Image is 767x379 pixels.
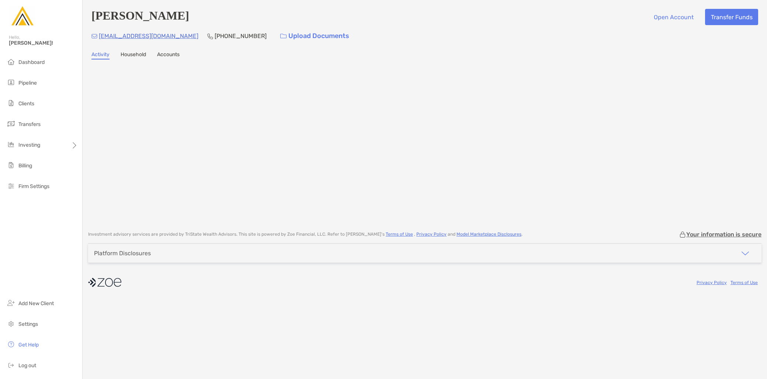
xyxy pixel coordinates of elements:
[88,274,121,291] img: company logo
[7,99,15,107] img: clients icon
[648,9,699,25] button: Open Account
[18,342,39,348] span: Get Help
[7,78,15,87] img: pipeline icon
[207,33,213,39] img: Phone Icon
[7,57,15,66] img: dashboard icon
[18,163,32,169] span: Billing
[7,161,15,170] img: billing icon
[7,119,15,128] img: transfers icon
[280,34,287,39] img: button icon
[94,250,151,257] div: Platform Disclosures
[9,40,78,46] span: [PERSON_NAME]!
[7,319,15,328] img: settings icon
[99,31,198,41] p: [EMAIL_ADDRESS][DOMAIN_NAME]
[7,340,15,349] img: get-help icon
[457,232,521,237] a: Model Marketplace Disclosures
[697,280,727,285] a: Privacy Policy
[7,361,15,369] img: logout icon
[18,80,37,86] span: Pipeline
[686,231,761,238] p: Your information is secure
[18,300,54,307] span: Add New Client
[275,28,354,44] a: Upload Documents
[91,9,189,25] h4: [PERSON_NAME]
[7,298,15,307] img: add_new_client icon
[730,280,758,285] a: Terms of Use
[18,321,38,327] span: Settings
[91,34,97,38] img: Email Icon
[18,142,40,148] span: Investing
[121,51,146,59] a: Household
[9,3,35,30] img: Zoe Logo
[18,121,41,127] span: Transfers
[741,249,750,258] img: icon arrow
[18,100,34,107] span: Clients
[416,232,447,237] a: Privacy Policy
[91,51,110,59] a: Activity
[705,9,758,25] button: Transfer Funds
[18,362,36,369] span: Log out
[18,59,45,65] span: Dashboard
[18,183,49,189] span: Firm Settings
[7,181,15,190] img: firm-settings icon
[7,140,15,149] img: investing icon
[157,51,180,59] a: Accounts
[88,232,523,237] p: Investment advisory services are provided by TriState Wealth Advisors . This site is powered by Z...
[386,232,413,237] a: Terms of Use
[215,31,267,41] p: [PHONE_NUMBER]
